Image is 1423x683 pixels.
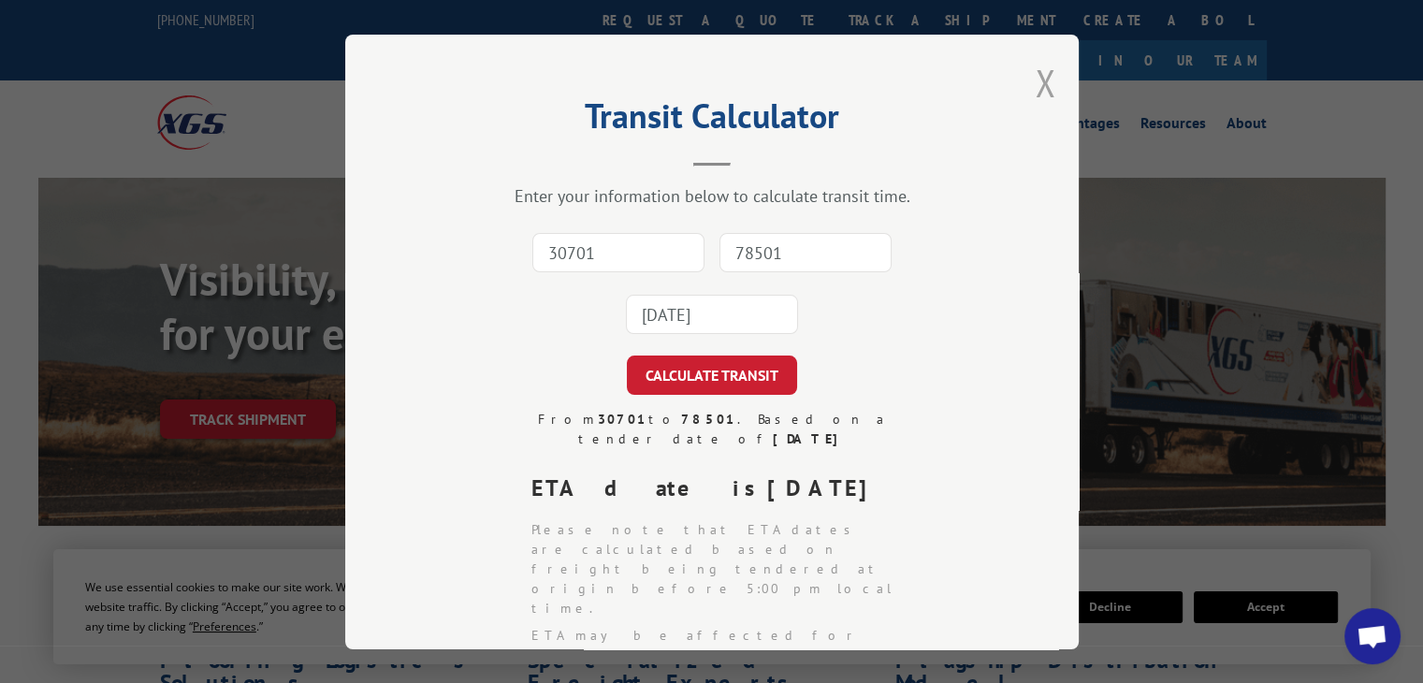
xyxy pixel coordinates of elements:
div: Open chat [1344,608,1401,664]
h2: Transit Calculator [439,103,985,138]
strong: 30701 [597,411,647,428]
li: Please note that ETA dates are calculated based on freight being tendered at origin before 5:00 p... [531,520,908,618]
button: CALCULATE TRANSIT [627,356,797,395]
input: Dest. Zip [719,233,892,272]
input: Tender Date [626,295,798,334]
div: ETA date is [531,472,908,505]
button: Close modal [1035,58,1055,108]
div: Enter your information below to calculate transit time. [439,185,985,207]
strong: [DATE] [767,473,883,502]
strong: 78501 [680,411,736,428]
strong: [DATE] [772,430,846,447]
input: Origin Zip [532,233,704,272]
div: From to . Based on a tender date of [516,410,908,449]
